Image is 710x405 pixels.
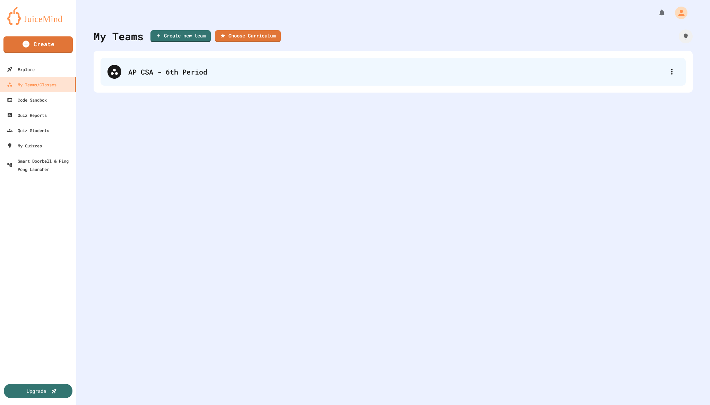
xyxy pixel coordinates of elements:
[3,36,73,53] a: Create
[7,80,57,89] div: My Teams/Classes
[7,157,73,173] div: Smart Doorbell & Ping Pong Launcher
[94,28,144,44] div: My Teams
[27,387,46,395] div: Upgrade
[7,126,49,135] div: Quiz Students
[7,7,69,25] img: logo-orange.svg
[7,111,47,119] div: Quiz Reports
[150,30,211,42] a: Create new team
[215,30,281,42] a: Choose Curriculum
[7,141,42,150] div: My Quizzes
[679,29,693,43] div: How it works
[101,58,686,86] div: AP CSA - 6th Period
[128,67,665,77] div: AP CSA - 6th Period
[668,5,689,21] div: My Account
[645,7,668,19] div: My Notifications
[7,65,35,74] div: Explore
[7,96,47,104] div: Code Sandbox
